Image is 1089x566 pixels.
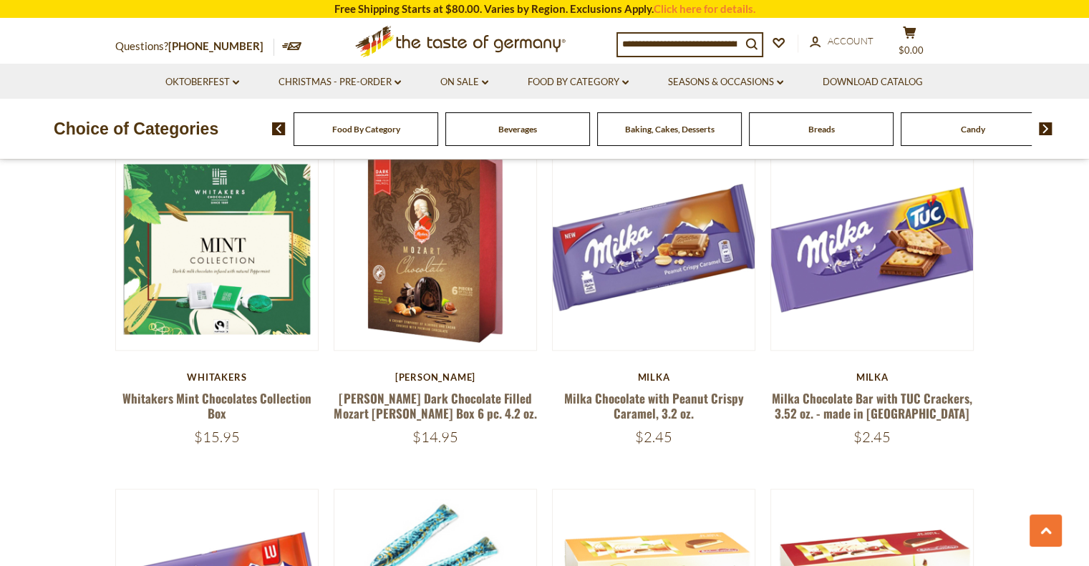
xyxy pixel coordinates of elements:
[899,44,924,56] span: $0.00
[194,428,240,446] span: $15.95
[552,371,756,383] div: Milka
[1039,122,1052,135] img: next arrow
[168,39,263,52] a: [PHONE_NUMBER]
[498,124,537,135] a: Beverages
[810,34,873,49] a: Account
[528,74,629,90] a: Food By Category
[828,35,873,47] span: Account
[115,371,319,383] div: Whitakers
[668,74,783,90] a: Seasons & Occasions
[889,26,931,62] button: $0.00
[334,371,538,383] div: [PERSON_NAME]
[564,389,744,422] a: Milka Chocolate with Peanut Crispy Caramel, 3.2 oz.
[279,74,401,90] a: Christmas - PRE-ORDER
[808,124,835,135] a: Breads
[116,148,319,351] img: Whitakers Mint Chocolates Collection Box
[332,124,400,135] a: Food By Category
[654,2,755,15] a: Click here for details.
[122,389,311,422] a: Whitakers Mint Chocolates Collection Box
[165,74,239,90] a: Oktoberfest
[440,74,488,90] a: On Sale
[625,124,715,135] a: Baking, Cakes, Desserts
[853,428,891,446] span: $2.45
[412,428,458,446] span: $14.95
[771,148,974,351] img: Milka Chocolate Bar with TUC Crackers, 3.52 oz. - made in Germany
[961,124,985,135] a: Candy
[635,428,672,446] span: $2.45
[823,74,923,90] a: Download Catalog
[272,122,286,135] img: previous arrow
[772,389,972,422] a: Milka Chocolate Bar with TUC Crackers, 3.52 oz. - made in [GEOGRAPHIC_DATA]
[334,148,537,351] img: Reber Dark Chocolate Filled Mozart Kugel Box 6 pc. 4.2 oz.
[115,37,274,56] p: Questions?
[334,389,536,422] a: [PERSON_NAME] Dark Chocolate Filled Mozart [PERSON_NAME] Box 6 pc. 4.2 oz.
[553,148,755,351] img: Milka Chocolate with Peanut Crispy Caramel, 3.2 oz.
[770,371,974,383] div: Milka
